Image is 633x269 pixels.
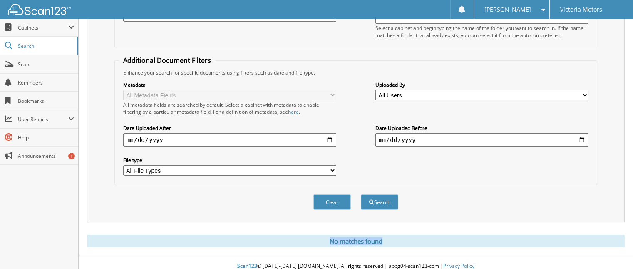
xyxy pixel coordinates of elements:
div: No matches found [87,235,625,247]
input: end [375,133,588,147]
img: scan123-logo-white.svg [8,4,71,15]
span: Cabinets [18,24,68,31]
span: Reminders [18,79,74,86]
span: Search [18,42,73,50]
label: Metadata [123,81,336,88]
div: Select a cabinet and begin typing the name of the folder you want to search in. If the name match... [375,25,588,39]
div: 1 [68,153,75,159]
a: here [288,108,299,115]
label: Date Uploaded After [123,125,336,132]
span: Victoria Motors [560,7,602,12]
span: Bookmarks [18,97,74,105]
button: Search [361,194,398,210]
label: Date Uploaded Before [375,125,588,132]
span: Scan [18,61,74,68]
span: Announcements [18,152,74,159]
span: [PERSON_NAME] [484,7,531,12]
label: Uploaded By [375,81,588,88]
span: Help [18,134,74,141]
legend: Additional Document Filters [119,56,215,65]
button: Clear [313,194,351,210]
input: start [123,133,336,147]
div: Enhance your search for specific documents using filters such as date and file type. [119,69,593,76]
span: User Reports [18,116,68,123]
div: All metadata fields are searched by default. Select a cabinet with metadata to enable filtering b... [123,101,336,115]
label: File type [123,157,336,164]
